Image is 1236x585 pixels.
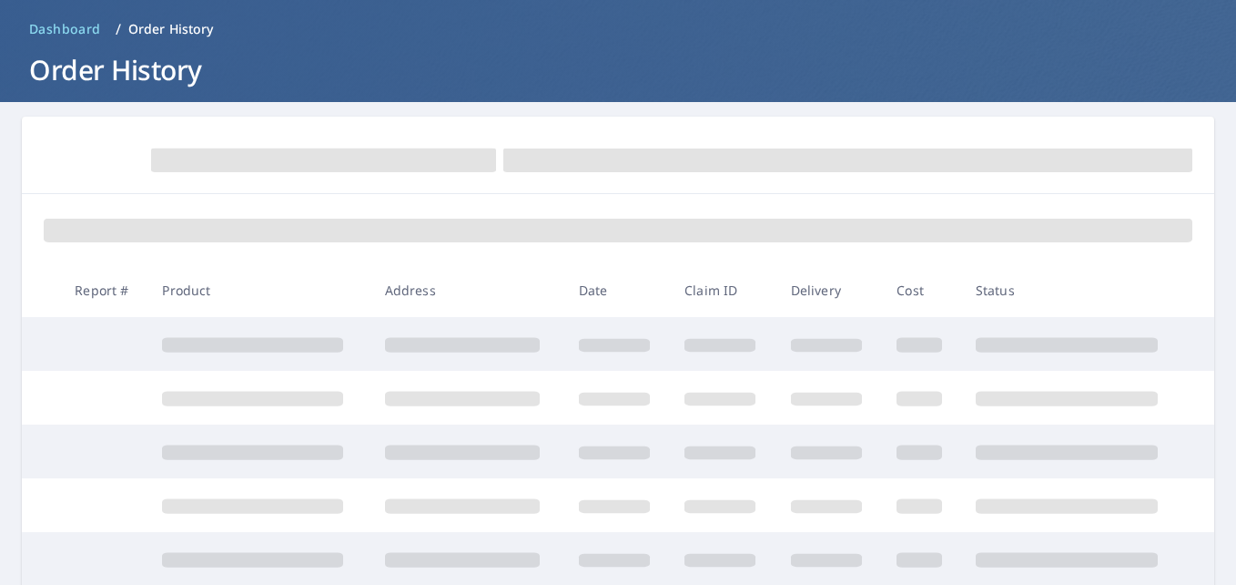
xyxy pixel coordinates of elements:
[116,18,121,40] li: /
[961,263,1183,317] th: Status
[147,263,370,317] th: Product
[60,263,147,317] th: Report #
[29,20,101,38] span: Dashboard
[564,263,671,317] th: Date
[670,263,776,317] th: Claim ID
[882,263,961,317] th: Cost
[128,20,214,38] p: Order History
[22,15,1214,44] nav: breadcrumb
[22,15,108,44] a: Dashboard
[370,263,564,317] th: Address
[22,51,1214,88] h1: Order History
[776,263,883,317] th: Delivery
